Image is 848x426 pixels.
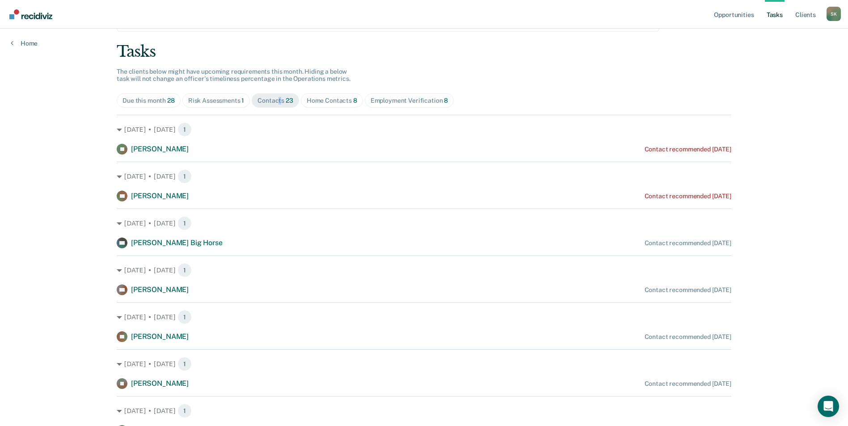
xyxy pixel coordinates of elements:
[645,192,731,200] div: Contact recommended [DATE]
[131,379,189,388] span: [PERSON_NAME]
[11,39,38,47] a: Home
[177,310,192,324] span: 1
[131,192,189,200] span: [PERSON_NAME]
[444,97,448,104] span: 8
[827,7,841,21] button: Profile dropdown button
[131,238,222,247] span: [PERSON_NAME] Big Horse
[645,239,731,247] div: Contact recommended [DATE]
[131,332,189,341] span: [PERSON_NAME]
[645,286,731,294] div: Contact recommended [DATE]
[177,122,192,137] span: 1
[117,216,731,230] div: [DATE] • [DATE] 1
[818,396,839,417] div: Open Intercom Messenger
[167,97,175,104] span: 28
[257,97,293,104] div: Contacts
[177,404,192,418] span: 1
[353,97,357,104] span: 8
[131,285,189,294] span: [PERSON_NAME]
[117,310,731,324] div: [DATE] • [DATE] 1
[188,97,245,104] div: Risk Assessments
[645,380,731,388] div: Contact recommended [DATE]
[117,42,731,61] div: Tasks
[117,404,731,418] div: [DATE] • [DATE] 1
[177,216,192,230] span: 1
[177,169,192,184] span: 1
[645,146,731,153] div: Contact recommended [DATE]
[122,97,175,104] div: Due this month
[131,145,189,153] span: [PERSON_NAME]
[117,68,350,83] span: The clients below might have upcoming requirements this month. Hiding a below task will not chang...
[117,169,731,184] div: [DATE] • [DATE] 1
[177,263,192,277] span: 1
[371,97,448,104] div: Employment Verification
[117,357,731,371] div: [DATE] • [DATE] 1
[241,97,244,104] span: 1
[9,9,52,19] img: Recidiviz
[286,97,293,104] span: 23
[117,122,731,137] div: [DATE] • [DATE] 1
[307,97,357,104] div: Home Contacts
[827,7,841,21] div: S K
[645,333,731,341] div: Contact recommended [DATE]
[117,263,731,277] div: [DATE] • [DATE] 1
[177,357,192,371] span: 1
